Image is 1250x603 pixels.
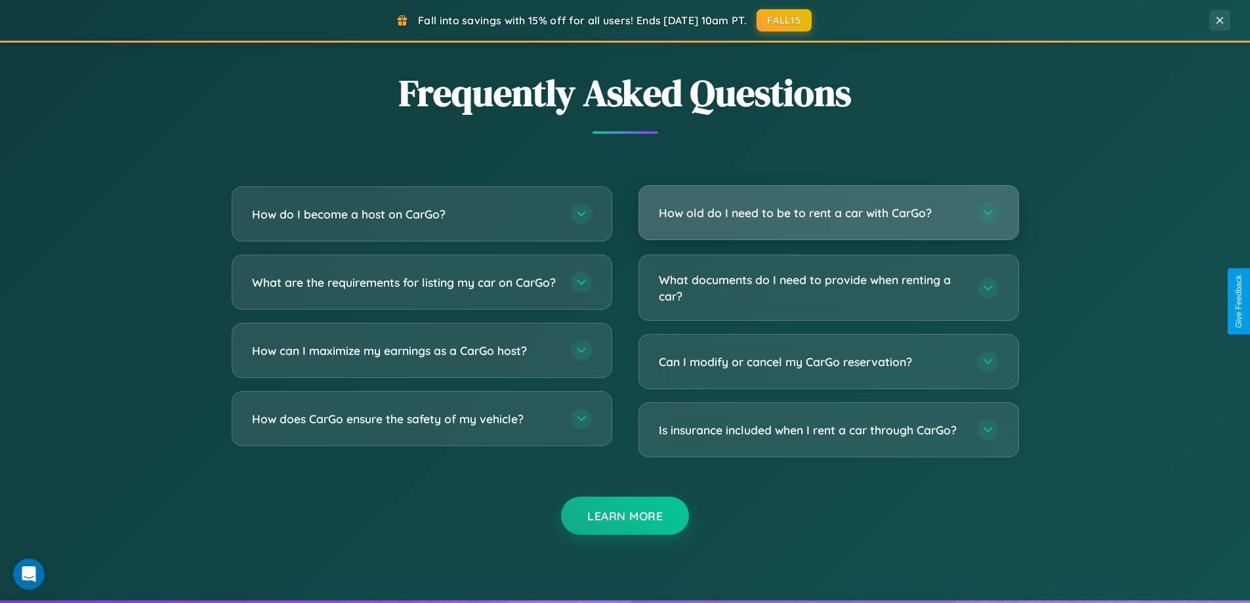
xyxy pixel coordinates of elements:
[418,14,747,27] span: Fall into savings with 15% off for all users! Ends [DATE] 10am PT.
[252,411,558,427] h3: How does CarGo ensure the safety of my vehicle?
[252,274,558,291] h3: What are the requirements for listing my car on CarGo?
[659,205,965,221] h3: How old do I need to be to rent a car with CarGo?
[659,272,965,304] h3: What documents do I need to provide when renting a car?
[232,68,1019,118] h2: Frequently Asked Questions
[252,343,558,359] h3: How can I maximize my earnings as a CarGo host?
[252,206,558,222] h3: How do I become a host on CarGo?
[1234,275,1243,328] div: Give Feedback
[757,9,812,31] button: FALL15
[561,497,689,535] button: Learn More
[659,354,965,370] h3: Can I modify or cancel my CarGo reservation?
[659,422,965,438] h3: Is insurance included when I rent a car through CarGo?
[13,558,45,590] iframe: Intercom live chat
